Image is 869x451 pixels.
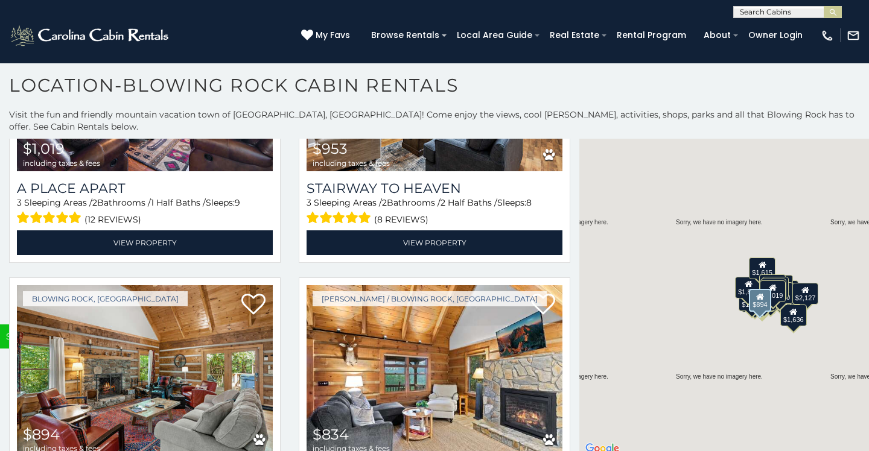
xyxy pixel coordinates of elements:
[313,426,349,443] span: $834
[749,288,771,311] div: $894
[301,29,353,42] a: My Favs
[760,278,787,300] div: $1,051
[241,292,266,318] a: Add to favorites
[762,276,789,298] div: $1,164
[847,29,860,42] img: mail-regular-white.png
[735,277,762,298] div: $1,832
[374,212,428,227] span: (8 reviews)
[17,197,22,208] span: 3
[313,291,547,306] a: [PERSON_NAME] / Blowing Rock, [GEOGRAPHIC_DATA]
[307,197,311,208] span: 3
[235,197,240,208] span: 9
[759,274,786,296] div: $1,489
[307,230,562,255] a: View Property
[698,26,737,45] a: About
[749,290,775,312] div: $1,360
[760,280,786,301] div: $1,019
[9,24,172,48] img: White-1-2.png
[92,197,97,208] span: 2
[792,283,819,304] div: $2,127
[749,291,775,312] div: $1,352
[313,159,390,167] span: including taxes & fees
[84,212,141,227] span: (12 reviews)
[526,197,532,208] span: 8
[749,257,775,279] div: $1,615
[611,26,692,45] a: Rental Program
[739,289,765,311] div: $1,742
[441,197,497,208] span: 2 Half Baths /
[307,197,562,227] div: Sleeping Areas / Bathrooms / Sleeps:
[23,140,65,157] span: $1,019
[313,140,348,157] span: $953
[821,29,834,42] img: phone-regular-white.png
[307,180,562,197] a: Stairway to Heaven
[23,291,188,306] a: Blowing Rock, [GEOGRAPHIC_DATA]
[365,26,445,45] a: Browse Rentals
[23,159,100,167] span: including taxes & fees
[316,29,350,42] span: My Favs
[17,180,273,197] a: A Place Apart
[151,197,206,208] span: 1 Half Baths /
[544,26,605,45] a: Real Estate
[382,197,387,208] span: 2
[742,26,809,45] a: Owner Login
[23,426,60,443] span: $894
[17,197,273,227] div: Sleeping Areas / Bathrooms / Sleeps:
[780,304,807,326] div: $1,636
[451,26,538,45] a: Local Area Guide
[17,230,273,255] a: View Property
[766,282,793,303] div: $1,290
[749,292,775,314] div: $1,407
